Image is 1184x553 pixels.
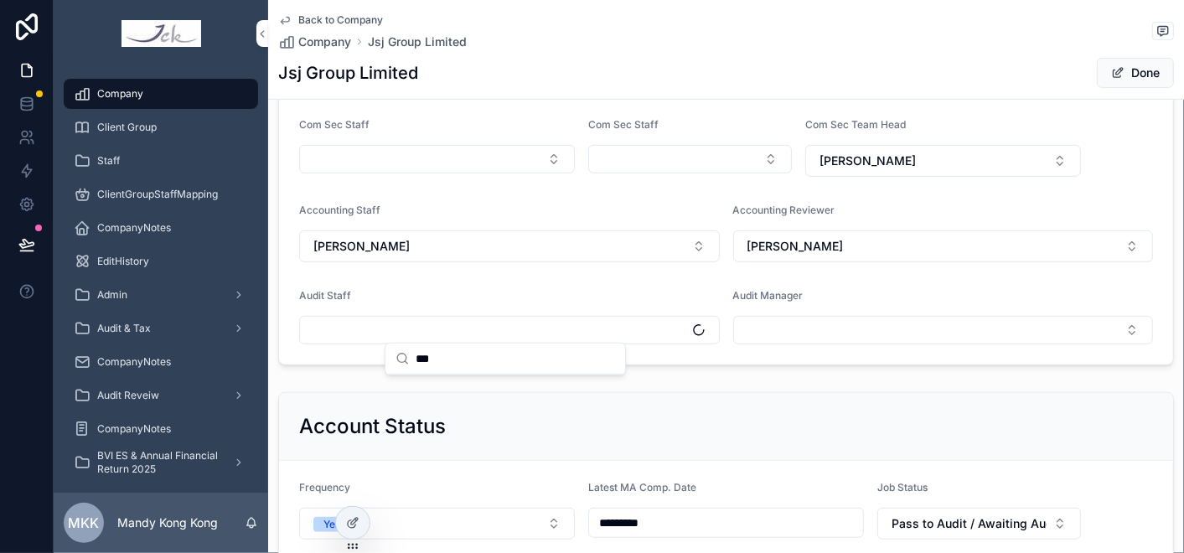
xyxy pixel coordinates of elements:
span: Accounting Staff [299,204,380,216]
a: Staff [64,146,258,176]
h2: Account Status [299,413,446,440]
span: Com Sec Team Head [805,118,906,131]
span: CompanyNotes [97,422,171,436]
a: EditHistory [64,246,258,276]
span: Com Sec Staff [299,118,370,131]
span: Company [298,34,351,50]
div: Yearly [323,517,354,532]
button: Select Button [588,145,792,173]
span: Back to Company [298,13,383,27]
a: Audit & Tax [64,313,258,344]
span: [PERSON_NAME] [747,238,844,255]
a: CompanyNotes [64,213,258,243]
span: Audit Reveiw [97,389,159,402]
button: Select Button [299,230,720,262]
span: [PERSON_NAME] [313,238,410,255]
a: Company [64,79,258,109]
a: Admin [64,280,258,310]
a: ClientGroupStaffMapping [64,179,258,209]
a: Company [278,34,351,50]
span: Pass to Audit / Awaiting Audit Report [892,515,1047,532]
span: Staff [97,154,120,168]
a: Back to Company [278,13,383,27]
a: CompanyNotes [64,414,258,444]
button: Select Button [733,230,1154,262]
span: Company [97,87,143,101]
span: Audit & Tax [97,322,151,335]
span: Frequency [299,481,350,494]
span: Admin [97,288,127,302]
h1: Jsj Group Limited [278,61,418,85]
span: CompanyNotes [97,355,171,369]
button: Select Button [299,316,720,344]
button: Done [1097,58,1174,88]
div: scrollable content [54,67,268,493]
a: Audit Reveiw [64,380,258,411]
span: Client Group [97,121,157,134]
span: CompanyNotes [97,221,171,235]
span: [PERSON_NAME] [819,152,916,169]
span: Job Status [877,481,928,494]
button: Select Button [877,508,1081,540]
span: ClientGroupStaffMapping [97,188,218,201]
button: Select Button [805,145,1081,177]
span: Accounting Reviewer [733,204,835,216]
span: BVI ES & Annual Financial Return 2025 [97,449,220,476]
button: Select Button [299,145,575,173]
span: Com Sec Staff [588,118,659,131]
p: Mandy Kong Kong [117,514,218,531]
a: Jsj Group Limited [368,34,467,50]
a: CompanyNotes [64,347,258,377]
button: Select Button [733,316,1154,344]
span: Audit Staff [299,289,351,302]
span: EditHistory [97,255,149,268]
a: BVI ES & Annual Financial Return 2025 [64,447,258,478]
button: Select Button [299,508,575,540]
span: Audit Manager [733,289,804,302]
a: Client Group [64,112,258,142]
span: MKK [69,513,100,533]
img: App logo [122,20,201,47]
span: Latest MA Comp. Date [588,481,696,494]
